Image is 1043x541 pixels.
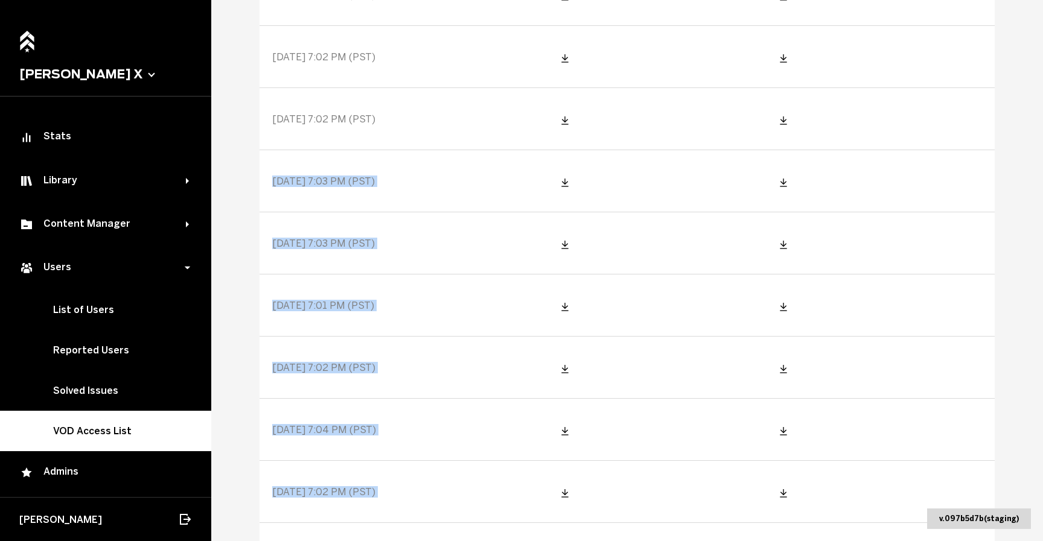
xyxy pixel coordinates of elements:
span: [DATE] 7:03 PM (PST) [272,176,375,187]
div: Content Manager [19,217,186,232]
div: Users [19,261,186,275]
span: [DATE] 7:01 PM (PST) [272,300,374,311]
span: [DATE] 7:02 PM (PST) [272,51,375,63]
span: [DATE] 7:02 PM (PST) [272,486,375,498]
span: [DATE] 7:02 PM (PST) [272,113,375,125]
div: Stats [19,130,192,145]
div: v. 097b5d7b ( staging ) [927,508,1031,529]
div: Admins [19,466,192,480]
span: [PERSON_NAME] [19,514,102,525]
a: Home [16,24,38,50]
div: Library [19,174,186,188]
button: Log out [177,506,192,533]
span: [DATE] 7:02 PM (PST) [272,362,375,373]
button: [PERSON_NAME] X [19,67,192,81]
span: [DATE] 7:04 PM (PST) [272,424,376,435]
span: [DATE] 7:03 PM (PST) [272,238,375,249]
